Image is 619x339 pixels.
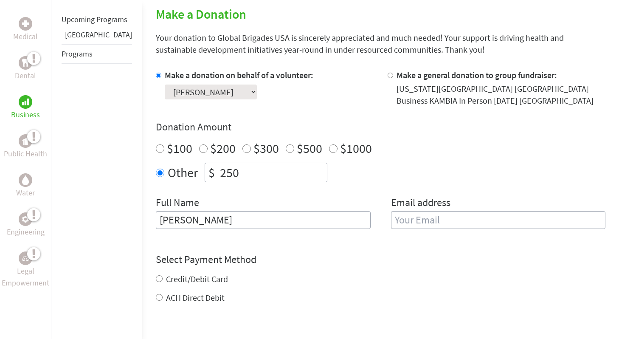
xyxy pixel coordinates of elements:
[13,17,38,42] a: MedicalMedical
[22,216,29,223] img: Engineering
[340,140,372,156] label: $1000
[253,140,279,156] label: $300
[13,31,38,42] p: Medical
[22,256,29,261] img: Legal Empowerment
[16,173,35,199] a: WaterWater
[19,134,32,148] div: Public Health
[156,120,605,134] h4: Donation Amount
[62,14,127,24] a: Upcoming Programs
[11,95,40,121] a: BusinessBusiness
[22,99,29,105] img: Business
[22,175,29,185] img: Water
[391,196,450,211] label: Email address
[391,211,606,229] input: Your Email
[22,137,29,145] img: Public Health
[19,56,32,70] div: Dental
[165,70,313,80] label: Make a donation on behalf of a volunteer:
[4,134,47,160] a: Public HealthPublic Health
[156,211,371,229] input: Enter Full Name
[210,140,236,156] label: $200
[19,212,32,226] div: Engineering
[166,274,228,284] label: Credit/Debit Card
[297,140,322,156] label: $500
[19,251,32,265] div: Legal Empowerment
[19,17,32,31] div: Medical
[62,10,132,29] li: Upcoming Programs
[2,251,49,289] a: Legal EmpowermentLegal Empowerment
[19,173,32,187] div: Water
[156,6,605,22] h2: Make a Donation
[156,196,199,211] label: Full Name
[218,163,327,182] input: Enter Amount
[397,83,606,107] div: [US_STATE][GEOGRAPHIC_DATA] [GEOGRAPHIC_DATA] Business KAMBIA In Person [DATE] [GEOGRAPHIC_DATA]
[2,265,49,289] p: Legal Empowerment
[168,163,198,182] label: Other
[15,56,36,82] a: DentalDental
[22,20,29,27] img: Medical
[7,212,45,238] a: EngineeringEngineering
[16,187,35,199] p: Water
[167,140,192,156] label: $100
[62,44,132,64] li: Programs
[397,70,557,80] label: Make a general donation to group fundraiser:
[205,163,218,182] div: $
[11,109,40,121] p: Business
[156,32,605,56] p: Your donation to Global Brigades USA is sincerely appreciated and much needed! Your support is dr...
[156,253,605,266] h4: Select Payment Method
[15,70,36,82] p: Dental
[4,148,47,160] p: Public Health
[166,292,225,303] label: ACH Direct Debit
[62,29,132,44] li: Panama
[65,30,132,40] a: [GEOGRAPHIC_DATA]
[7,226,45,238] p: Engineering
[19,95,32,109] div: Business
[62,49,93,59] a: Programs
[22,59,29,67] img: Dental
